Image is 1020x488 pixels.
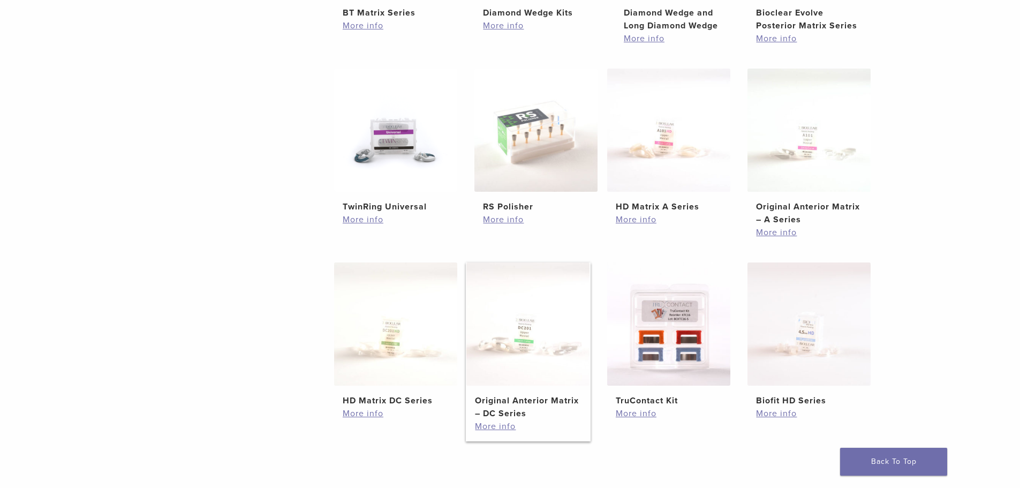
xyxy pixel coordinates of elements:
h2: Bioclear Evolve Posterior Matrix Series [756,6,862,32]
a: More info [483,213,589,226]
img: TwinRing Universal [334,69,457,192]
img: Original Anterior Matrix - DC Series [466,262,590,386]
h2: Diamond Wedge and Long Diamond Wedge [624,6,730,32]
h2: Original Anterior Matrix – DC Series [475,394,581,420]
h2: TruContact Kit [616,394,722,407]
a: HD Matrix A SeriesHD Matrix A Series [607,69,731,213]
a: More info [624,32,730,45]
h2: Original Anterior Matrix – A Series [756,200,862,226]
a: Original Anterior Matrix - DC SeriesOriginal Anterior Matrix – DC Series [466,262,591,420]
a: Back To Top [840,448,947,476]
a: Original Anterior Matrix - A SeriesOriginal Anterior Matrix – A Series [747,69,872,226]
h2: TwinRing Universal [343,200,449,213]
img: Original Anterior Matrix - A Series [747,69,871,192]
a: More info [616,213,722,226]
img: Biofit HD Series [747,262,871,386]
a: Biofit HD SeriesBiofit HD Series [747,262,872,407]
h2: HD Matrix DC Series [343,394,449,407]
a: More info [756,407,862,420]
h2: RS Polisher [483,200,589,213]
a: More info [343,213,449,226]
h2: HD Matrix A Series [616,200,722,213]
a: More info [483,19,589,32]
img: HD Matrix A Series [607,69,730,192]
img: TruContact Kit [607,262,730,386]
img: HD Matrix DC Series [334,262,457,386]
a: RS PolisherRS Polisher [474,69,599,213]
a: TruContact KitTruContact Kit [607,262,731,407]
h2: Diamond Wedge Kits [483,6,589,19]
a: More info [343,19,449,32]
a: TwinRing UniversalTwinRing Universal [334,69,458,213]
a: More info [616,407,722,420]
a: HD Matrix DC SeriesHD Matrix DC Series [334,262,458,407]
h2: Biofit HD Series [756,394,862,407]
img: RS Polisher [474,69,598,192]
a: More info [756,226,862,239]
a: More info [343,407,449,420]
h2: BT Matrix Series [343,6,449,19]
a: More info [475,420,581,433]
a: More info [756,32,862,45]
